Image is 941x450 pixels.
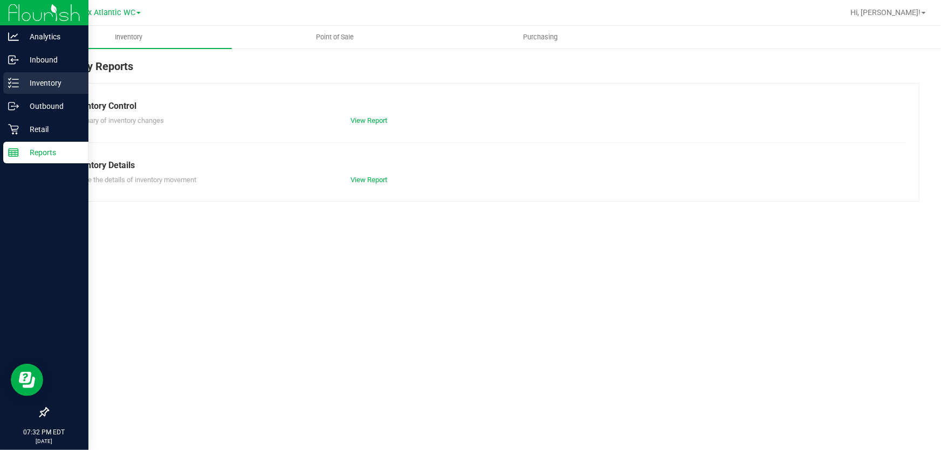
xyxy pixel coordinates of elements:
inline-svg: Inbound [8,54,19,65]
inline-svg: Reports [8,147,19,158]
div: Inventory Details [70,159,897,172]
a: Inventory [26,26,232,49]
iframe: Resource center [11,364,43,396]
p: Inventory [19,77,84,89]
p: Outbound [19,100,84,113]
p: Inbound [19,53,84,66]
div: Inventory Reports [47,58,919,83]
p: Reports [19,146,84,159]
div: Inventory Control [70,100,897,113]
span: Jax Atlantic WC [79,8,135,17]
span: Point of Sale [301,32,368,42]
a: Purchasing [438,26,644,49]
span: Hi, [PERSON_NAME]! [850,8,921,17]
span: Summary of inventory changes [70,116,164,124]
inline-svg: Inventory [8,78,19,88]
a: View Report [351,176,388,184]
p: 07:32 PM EDT [5,427,84,437]
span: Explore the details of inventory movement [70,176,196,184]
a: Point of Sale [232,26,438,49]
p: [DATE] [5,437,84,445]
span: Purchasing [509,32,573,42]
p: Analytics [19,30,84,43]
inline-svg: Analytics [8,31,19,42]
inline-svg: Retail [8,124,19,135]
span: Inventory [100,32,157,42]
inline-svg: Outbound [8,101,19,112]
a: View Report [351,116,388,124]
p: Retail [19,123,84,136]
